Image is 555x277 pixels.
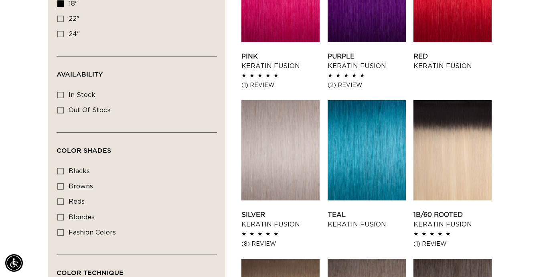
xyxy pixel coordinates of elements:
span: browns [69,183,93,190]
span: blondes [69,214,95,220]
summary: Color Shades (0 selected) [57,133,217,162]
span: 24" [69,31,80,37]
a: Pink Keratin Fusion [241,52,320,71]
a: Teal Keratin Fusion [328,210,406,229]
a: Purple Keratin Fusion [328,52,406,71]
span: Color Technique [57,269,124,276]
summary: Availability (0 selected) [57,57,217,85]
span: In stock [69,92,95,98]
span: reds [69,198,85,205]
span: Color Shades [57,147,111,154]
span: Out of stock [69,107,111,113]
div: Accessibility Menu [5,254,23,272]
span: 22" [69,16,79,22]
a: Silver Keratin Fusion [241,210,320,229]
span: 18" [69,0,78,7]
span: blacks [69,168,90,174]
a: 1B/60 Rooted Keratin Fusion [413,210,492,229]
iframe: Chat Widget [515,239,555,277]
a: Red Keratin Fusion [413,52,492,71]
span: fashion colors [69,229,116,236]
span: Availability [57,71,103,78]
